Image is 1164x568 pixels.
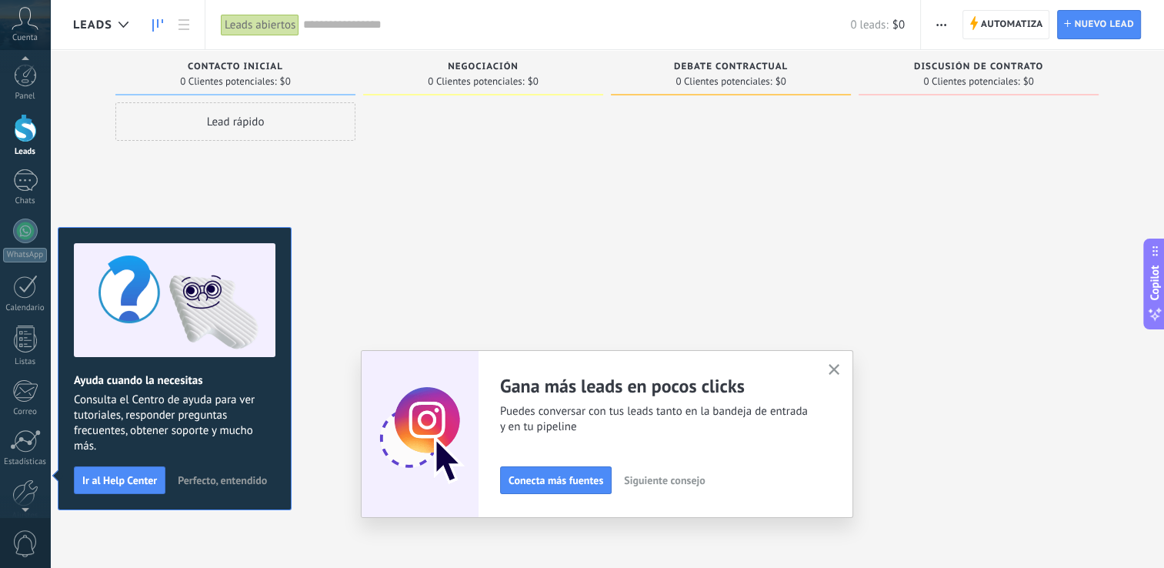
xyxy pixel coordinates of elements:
[914,62,1043,72] span: Discusión de contrato
[180,77,276,86] span: 0 Clientes potenciales:
[1057,10,1141,39] a: Nuevo lead
[428,77,524,86] span: 0 Clientes potenciales:
[500,466,612,494] button: Conecta más fuentes
[528,77,539,86] span: $0
[371,62,595,75] div: Negociación
[3,248,47,262] div: WhatsApp
[500,404,809,435] span: Puedes conversar con tus leads tanto en la bandeja de entrada y en tu pipeline
[617,469,712,492] button: Siguiente consejo
[178,475,267,486] span: Perfecto, entendido
[171,10,197,40] a: Lista
[850,18,888,32] span: 0 leads:
[73,18,112,32] span: Leads
[923,77,1019,86] span: 0 Clientes potenciales:
[675,77,772,86] span: 0 Clientes potenciales:
[115,102,355,141] div: Lead rápido
[500,374,809,398] h2: Gana más leads en pocos clicks
[221,14,299,36] div: Leads abiertos
[123,62,348,75] div: Contacto inicial
[448,62,519,72] span: Negociación
[188,62,283,72] span: Contacto inicial
[280,77,291,86] span: $0
[674,62,788,72] span: Debate contractual
[74,466,165,494] button: Ir al Help Center
[171,469,274,492] button: Perfecto, entendido
[624,475,705,486] span: Siguiente consejo
[3,407,48,417] div: Correo
[3,92,48,102] div: Panel
[3,303,48,313] div: Calendario
[619,62,843,75] div: Debate contractual
[12,33,38,43] span: Cuenta
[74,373,275,388] h2: Ayuda cuando la necesitas
[892,18,905,32] span: $0
[775,77,786,86] span: $0
[1147,266,1162,301] span: Copilot
[3,196,48,206] div: Chats
[866,62,1091,75] div: Discusión de contrato
[509,475,603,486] span: Conecta más fuentes
[82,475,157,486] span: Ir al Help Center
[1023,77,1034,86] span: $0
[1074,11,1134,38] span: Nuevo lead
[3,357,48,367] div: Listas
[930,10,952,39] button: Más
[74,393,275,454] span: Consulta el Centro de ayuda para ver tutoriales, responder preguntas frecuentes, obtener soporte ...
[3,457,48,467] div: Estadísticas
[981,11,1043,38] span: Automatiza
[145,10,171,40] a: Leads
[3,147,48,157] div: Leads
[962,10,1050,39] a: Automatiza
